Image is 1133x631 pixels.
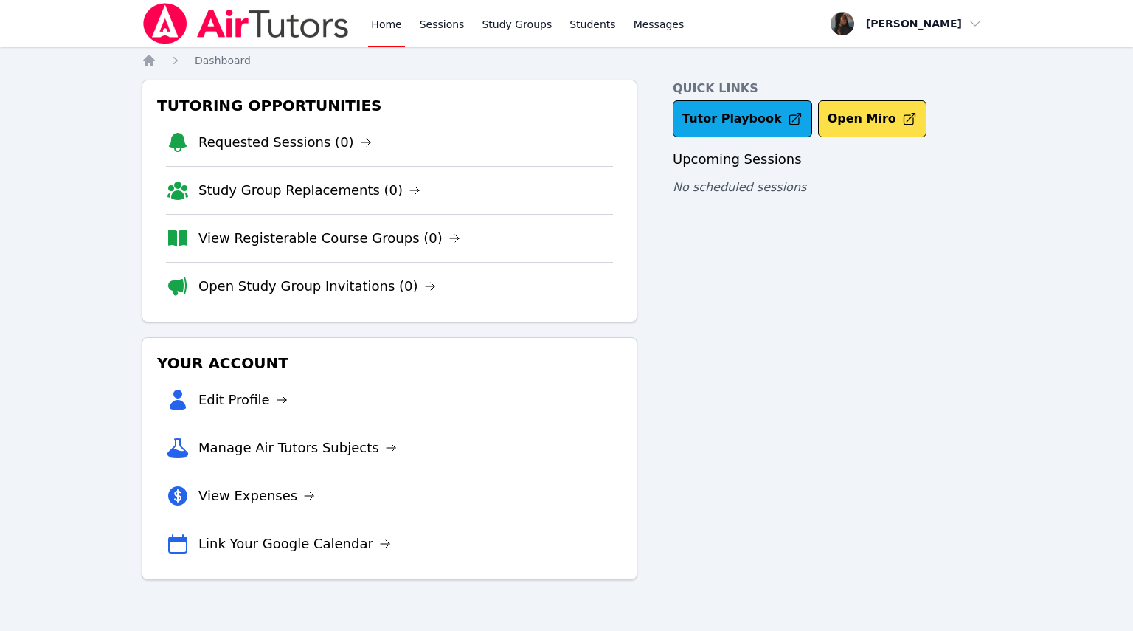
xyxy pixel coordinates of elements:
[673,180,806,194] span: No scheduled sessions
[673,100,812,137] a: Tutor Playbook
[198,132,372,153] a: Requested Sessions (0)
[634,17,685,32] span: Messages
[198,390,288,410] a: Edit Profile
[198,534,391,554] a: Link Your Google Calendar
[673,149,991,170] h3: Upcoming Sessions
[142,3,350,44] img: Air Tutors
[154,350,625,376] h3: Your Account
[142,53,991,68] nav: Breadcrumb
[198,180,420,201] a: Study Group Replacements (0)
[818,100,926,137] button: Open Miro
[673,80,991,97] h4: Quick Links
[198,486,315,506] a: View Expenses
[198,276,436,297] a: Open Study Group Invitations (0)
[154,92,625,119] h3: Tutoring Opportunities
[195,53,251,68] a: Dashboard
[198,228,460,249] a: View Registerable Course Groups (0)
[198,438,397,458] a: Manage Air Tutors Subjects
[195,55,251,66] span: Dashboard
